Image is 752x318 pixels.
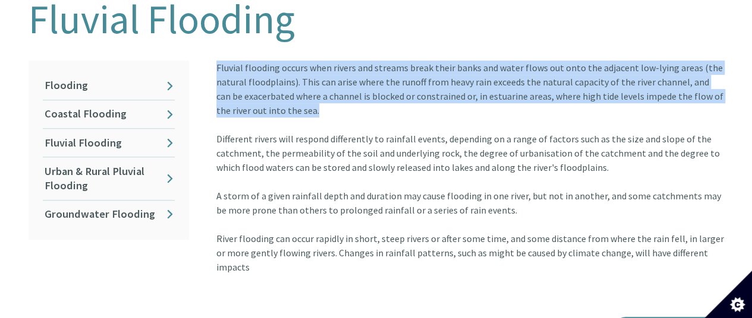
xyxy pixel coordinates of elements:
a: Fluvial Flooding [43,129,175,157]
a: Groundwater Flooding [43,201,175,228]
a: Urban & Rural Pluvial Flooding [43,157,175,199]
a: Coastal Flooding [43,100,175,128]
div: Fluvial flooding occurs when rivers and streams break their banks and water flows out onto the ad... [216,61,724,274]
button: Set cookie preferences [704,271,752,318]
a: Flooding [43,72,175,100]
